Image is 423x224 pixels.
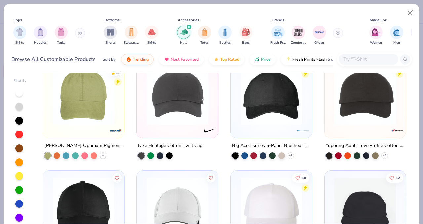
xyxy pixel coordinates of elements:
button: filter button [390,26,403,45]
img: flash.gif [286,57,291,62]
button: filter button [291,26,306,45]
img: Tanks Image [58,28,65,36]
img: most_fav.gif [164,57,169,62]
img: Hoodies Image [37,28,44,36]
span: Price [261,57,271,62]
button: Price [250,54,276,65]
div: Filter By [14,78,27,83]
img: 5bced5f3-53ea-498b-b5f0-228ec5730a9c [50,63,118,125]
div: filter for Shorts [104,26,117,45]
img: 8488f012-7efb-4ed1-afdd-23af3f04473d [305,63,373,125]
div: filter for Skirts [145,26,158,45]
span: Top Rated [220,57,239,62]
img: Bottles Image [221,28,229,36]
button: Like [292,173,309,182]
img: Shorts Image [107,28,114,36]
button: filter button [239,26,252,45]
img: Big Accessories logo [297,124,310,137]
button: Trending [121,54,154,65]
img: Nike logo [203,124,216,137]
button: Close [404,7,417,19]
img: Shirts Image [16,28,23,36]
div: filter for Shirts [13,26,26,45]
img: Totes Image [201,28,208,36]
button: Like [113,173,122,182]
span: Bags [242,40,250,45]
button: filter button [177,26,190,45]
button: filter button [369,26,383,45]
span: Men [393,40,400,45]
div: filter for Bottles [218,26,232,45]
span: Hats [180,40,187,45]
div: filter for Gildan [313,26,326,45]
span: 12 [396,176,400,179]
img: 91da48b3-aa69-409d-b468-4b74b3526cc0 [331,63,399,125]
button: filter button [313,26,326,45]
button: Fresh Prints Flash5 day delivery [281,54,357,65]
div: Accessories [178,17,199,23]
button: Like [386,173,403,182]
img: Yupoong logo [390,124,404,137]
img: Adams logo [109,124,122,137]
span: Comfort Colors [291,40,306,45]
span: + 6 [383,153,386,157]
span: Women [370,40,382,45]
div: filter for Sweatpants [124,26,139,45]
button: filter button [218,26,232,45]
div: filter for Comfort Colors [291,26,306,45]
button: filter button [13,26,26,45]
button: Top Rated [209,54,244,65]
span: Tanks [57,40,65,45]
img: Fresh Prints Image [273,27,283,37]
span: Shorts [105,40,116,45]
div: Made For [370,17,386,23]
button: filter button [104,26,117,45]
div: Browse All Customizable Products [11,56,96,63]
img: Women Image [372,28,380,36]
div: filter for Hoodies [34,26,47,45]
span: Totes [200,40,209,45]
img: 73d03e47-a93e-4a13-87e0-d2d5759a658e [237,63,305,125]
div: Sort By [103,56,116,62]
button: filter button [55,26,68,45]
span: Fresh Prints Flash [292,57,327,62]
div: Nike Heritage Cotton Twill Cap [138,141,202,150]
div: [PERSON_NAME] Optimum Pigment Dyed-Cap [44,141,123,150]
div: Brands [272,17,284,23]
div: filter for Tanks [55,26,68,45]
span: Sweatpants [124,40,139,45]
div: Bottoms [104,17,120,23]
div: 4.8 [116,71,121,76]
button: Like [206,173,215,182]
div: Tops [14,17,22,23]
span: Skirts [147,40,156,45]
span: Fresh Prints [270,40,286,45]
span: Trending [133,57,149,62]
img: 758fb20e-4950-4cf5-80a3-8cd48ff3990a [211,63,280,125]
div: Yupoong Adult Low-Profile Cotton Twill Dad Cap [326,141,404,150]
span: 5 day delivery [328,56,352,63]
span: + 1 [289,153,292,157]
img: Sweatpants Image [128,28,135,36]
button: filter button [34,26,47,45]
img: TopRated.gif [214,57,219,62]
div: filter for Totes [198,26,211,45]
img: Gildan Image [314,27,324,37]
button: filter button [124,26,139,45]
img: Men Image [393,28,400,36]
img: Bags Image [242,28,249,36]
span: Hoodies [34,40,47,45]
img: Skirts Image [148,28,156,36]
img: Comfort Colors Image [293,27,303,37]
span: Gildan [314,40,324,45]
span: 10 [302,176,306,179]
input: Try "T-Shirt" [343,56,394,63]
div: filter for Fresh Prints [270,26,286,45]
img: trending.gif [126,57,131,62]
span: Shirts [15,40,24,45]
button: Most Favorited [159,54,204,65]
img: 4c5a3fd1-7f16-44e5-b84f-f54f39388fc2 [143,63,211,125]
div: filter for Women [369,26,383,45]
span: Bottles [219,40,231,45]
img: Hats Image [180,28,188,36]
